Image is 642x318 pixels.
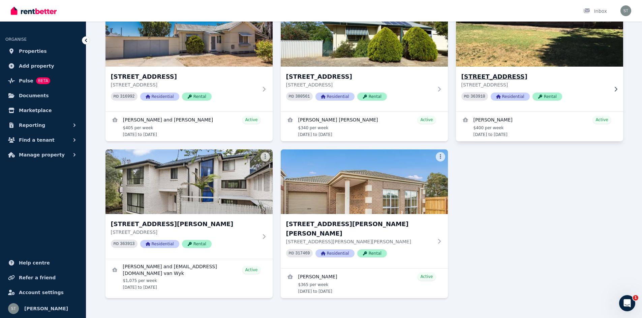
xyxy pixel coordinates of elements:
[281,149,448,268] a: unit 17/41-45 Gretel Grove, Melton[STREET_ADDRESS][PERSON_NAME][PERSON_NAME][STREET_ADDRESS][PERS...
[461,72,608,81] h3: [STREET_ADDRESS]
[315,249,355,257] span: Residential
[19,121,45,129] span: Reporting
[19,274,56,282] span: Refer a friend
[105,259,273,294] a: View details for Jacobus and karica.toerien@gmail.com van Wyk
[5,271,81,284] a: Refer a friend
[5,74,81,87] a: PulseBETA
[140,240,179,248] span: Residential
[357,93,387,101] span: Rental
[461,81,608,88] p: [STREET_ADDRESS]
[140,93,179,101] span: Residential
[5,148,81,162] button: Manage property
[5,44,81,58] a: Properties
[105,2,273,67] img: 27 Cassia Street, Rangeway
[281,269,448,298] a: View details for David Brown
[19,259,50,267] span: Help centre
[5,59,81,73] a: Add property
[281,2,448,67] img: 39 Woolgar Ave, Merredin
[105,2,273,111] a: 27 Cassia Street, Rangeway[STREET_ADDRESS][STREET_ADDRESS]PID 316992ResidentialRental
[19,62,54,70] span: Add property
[295,94,310,99] code: 380561
[111,219,258,229] h3: [STREET_ADDRESS][PERSON_NAME]
[281,2,448,111] a: 39 Woolgar Ave, Merredin[STREET_ADDRESS][STREET_ADDRESS]PID 380561ResidentialRental
[5,256,81,270] a: Help centre
[19,106,52,114] span: Marketplace
[19,47,47,55] span: Properties
[111,229,258,236] p: [STREET_ADDRESS]
[315,93,355,101] span: Residential
[436,152,445,162] button: More options
[105,149,273,214] img: 81 Appletree Dr, Cherrybrook
[583,8,607,14] div: Inbox
[24,305,68,313] span: [PERSON_NAME]
[19,151,65,159] span: Manage property
[464,95,469,98] small: PID
[491,93,530,101] span: Residential
[19,92,49,100] span: Documents
[281,112,448,141] a: View details for Mark Eric Christensen
[19,136,55,144] span: Find a tenant
[633,295,638,301] span: 1
[5,89,81,102] a: Documents
[105,112,273,141] a: View details for Douglas Laird and Michelle Walker
[5,133,81,147] button: Find a tenant
[19,77,33,85] span: Pulse
[182,240,212,248] span: Rental
[470,94,485,99] code: 363910
[261,152,270,162] button: More options
[286,219,433,238] h3: [STREET_ADDRESS][PERSON_NAME][PERSON_NAME]
[286,238,433,245] p: [STREET_ADDRESS][PERSON_NAME][PERSON_NAME]
[452,0,627,68] img: 57 Station St, Wallan
[5,118,81,132] button: Reporting
[19,288,64,296] span: Account settings
[456,112,623,141] a: View details for Kellie Everett
[456,2,623,111] a: 57 Station St, Wallan[STREET_ADDRESS][STREET_ADDRESS]PID 363910ResidentialRental
[120,242,134,246] code: 363913
[286,72,433,81] h3: [STREET_ADDRESS]
[36,77,50,84] span: BETA
[114,95,119,98] small: PID
[105,149,273,259] a: 81 Appletree Dr, Cherrybrook[STREET_ADDRESS][PERSON_NAME][STREET_ADDRESS]PID 363913ResidentialRental
[11,6,57,16] img: RentBetter
[5,37,27,42] span: ORGANISE
[619,295,635,311] iframe: Intercom live chat
[182,93,212,101] span: Rental
[5,286,81,299] a: Account settings
[289,251,294,255] small: PID
[620,5,631,16] img: Shlok Thakur
[120,94,134,99] code: 316992
[111,72,258,81] h3: [STREET_ADDRESS]
[357,249,387,257] span: Rental
[286,81,433,88] p: [STREET_ADDRESS]
[114,242,119,246] small: PID
[289,95,294,98] small: PID
[532,93,562,101] span: Rental
[8,303,19,314] img: Shlok Thakur
[111,81,258,88] p: [STREET_ADDRESS]
[5,104,81,117] a: Marketplace
[295,251,310,256] code: 317469
[281,149,448,214] img: unit 17/41-45 Gretel Grove, Melton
